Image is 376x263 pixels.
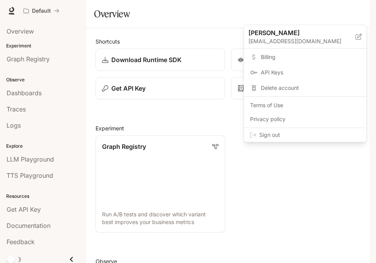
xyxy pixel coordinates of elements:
span: API Keys [261,69,360,76]
span: Sign out [259,131,360,139]
span: Terms of Use [250,101,360,109]
div: Delete account [245,81,365,95]
p: [PERSON_NAME] [248,28,343,37]
div: [PERSON_NAME][EMAIL_ADDRESS][DOMAIN_NAME] [244,25,366,49]
div: Sign out [244,128,366,142]
span: Delete account [261,84,360,92]
a: API Keys [245,66,365,79]
a: Billing [245,50,365,64]
span: Privacy policy [250,115,360,123]
p: [EMAIL_ADDRESS][DOMAIN_NAME] [248,37,356,45]
span: Billing [261,53,360,61]
a: Privacy policy [245,112,365,126]
a: Terms of Use [245,98,365,112]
